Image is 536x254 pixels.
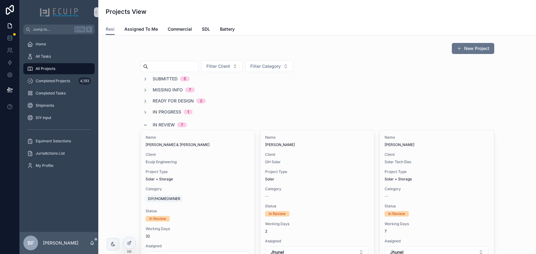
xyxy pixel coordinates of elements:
span: Project Type [146,169,250,174]
span: Working Days [385,221,489,226]
div: In Review [269,211,286,217]
span: Project Type [385,169,489,174]
span: Status [265,204,369,209]
img: App logo [40,7,78,17]
a: Jurisdictions List [23,148,95,159]
span: Assigned To Me [124,26,158,32]
span: Commercial [168,26,192,32]
a: Battery [220,24,235,36]
a: GH Solar [265,160,281,164]
span: Client [385,152,489,157]
button: New Project [452,43,494,54]
span: 32 [146,234,250,239]
span: Name [265,135,369,140]
span: DIY Input [36,115,51,120]
span: 2 [265,229,369,234]
span: Working Days [146,226,250,231]
h1: Projects View [106,7,147,16]
p: [PERSON_NAME] [43,240,78,246]
a: Resi [106,24,115,35]
span: Assigned [385,239,489,244]
div: 5 [184,76,186,81]
span: [PERSON_NAME] [385,142,489,147]
span: Filter Category [250,63,281,69]
div: 7 [181,122,183,127]
a: Ecuip Engineering [146,160,177,164]
div: scrollable content [20,34,98,179]
span: [PERSON_NAME] [265,142,369,147]
span: Client [146,152,250,157]
a: All Tasks [23,51,95,62]
a: Solar Tech Elec [385,160,412,164]
a: SDL [202,24,210,36]
a: All Projects [23,63,95,74]
span: Working Days [265,221,369,226]
span: Battery [220,26,235,32]
span: In Progress [153,109,181,115]
span: Submitted [153,76,178,82]
button: Jump to...CtrlK [23,25,95,34]
span: -- [265,194,269,199]
div: In Review [149,216,166,221]
span: My Profile [36,163,53,168]
span: Status [385,204,489,209]
div: 7 [189,87,191,92]
span: Ctrl [74,26,85,33]
span: Ready for Design [153,98,194,104]
span: Missing Info [153,87,183,93]
a: Home [23,39,95,50]
span: Assigned [146,244,250,248]
span: In Review [153,122,175,128]
span: Status [146,209,250,214]
a: Commercial [168,24,192,36]
span: BF [28,239,34,247]
span: Solar [265,177,274,182]
span: SDL [202,26,210,32]
a: Shipments [23,100,95,111]
span: Category [265,187,369,191]
span: Category [385,187,489,191]
button: Select Button [201,60,243,72]
span: 7 [385,229,489,234]
a: Completed Tasks [23,88,95,99]
button: Select Button [245,60,293,72]
span: Home [36,42,46,47]
span: All Tasks [36,54,51,59]
span: Completed Tasks [36,91,66,96]
a: Equiment Selections [23,136,95,147]
span: [PERSON_NAME] & [PERSON_NAME] [146,142,250,147]
span: Jurisdictions List [36,151,65,156]
span: Solar + Storage [146,177,173,182]
div: 2 [200,98,202,103]
span: Equiment Selections [36,139,71,144]
a: DIY Input [23,112,95,123]
span: Completed Projects [36,79,70,83]
a: My Profile [23,160,95,171]
a: Completed Projects4,193 [23,75,95,87]
span: Name [385,135,489,140]
div: 1 [187,110,189,114]
span: Resi [106,26,115,32]
span: All Projects [36,66,55,71]
span: Filter Client [206,63,230,69]
span: Jump to... [33,27,72,32]
span: -- [385,194,388,199]
span: Category [146,187,250,191]
span: Project Type [265,169,369,174]
span: DIY/HOMEOWNER [148,196,180,201]
span: K [87,27,92,32]
div: 4,193 [78,77,91,85]
span: Shipments [36,103,54,108]
span: Assigned [265,239,369,244]
span: Solar + Storage [385,177,412,182]
div: In Review [388,211,405,217]
span: Name [146,135,250,140]
span: Client [265,152,369,157]
a: Assigned To Me [124,24,158,36]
